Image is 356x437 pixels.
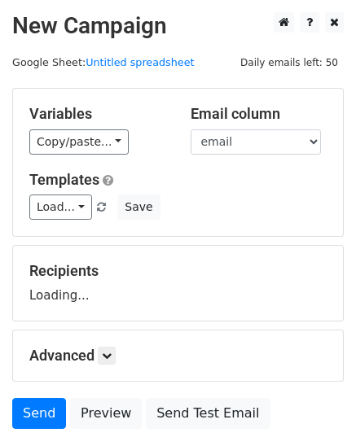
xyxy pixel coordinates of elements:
[12,12,344,40] h2: New Campaign
[29,262,327,280] h5: Recipients
[146,398,270,429] a: Send Test Email
[29,129,129,155] a: Copy/paste...
[235,54,344,72] span: Daily emails left: 50
[12,56,195,68] small: Google Sheet:
[29,105,166,123] h5: Variables
[191,105,327,123] h5: Email column
[86,56,194,68] a: Untitled spreadsheet
[117,194,160,220] button: Save
[29,347,327,365] h5: Advanced
[235,56,344,68] a: Daily emails left: 50
[29,171,99,188] a: Templates
[29,262,327,304] div: Loading...
[29,194,92,220] a: Load...
[70,398,142,429] a: Preview
[12,398,66,429] a: Send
